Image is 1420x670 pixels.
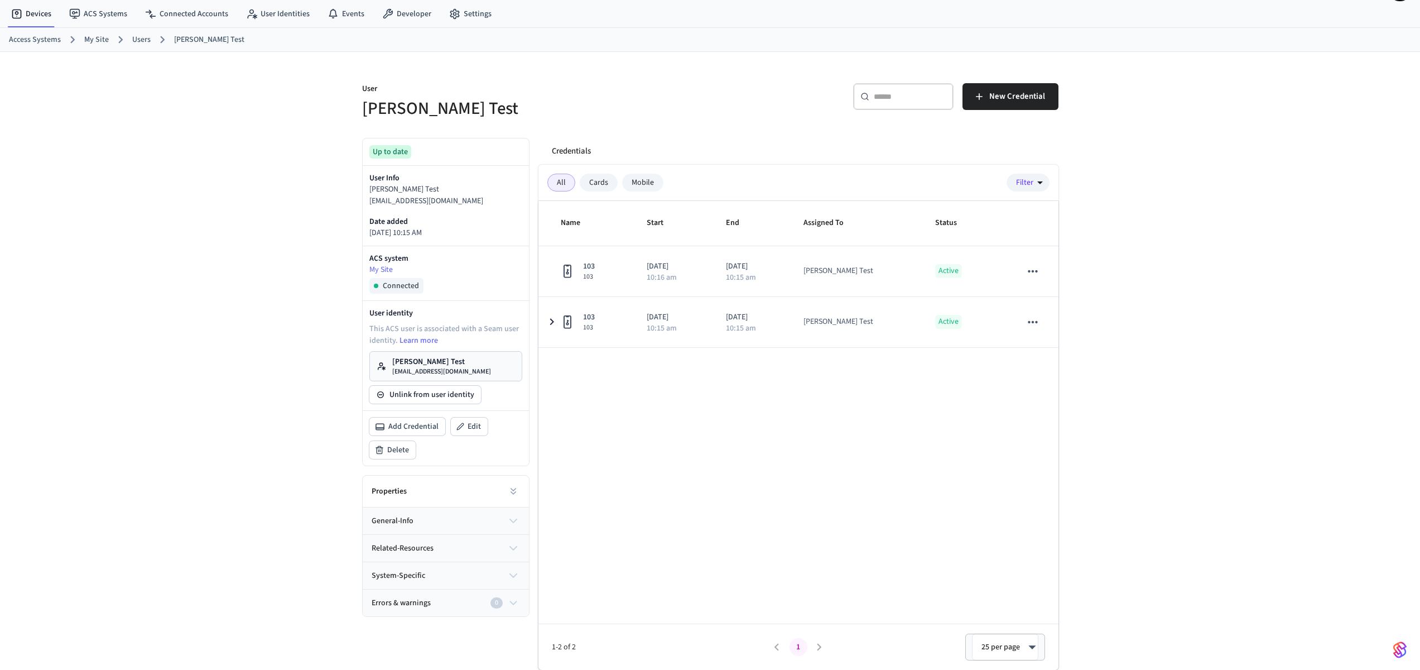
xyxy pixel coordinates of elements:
[369,418,445,435] button: Add Credential
[132,34,151,46] a: Users
[547,174,575,192] div: All
[372,486,407,497] h2: Properties
[583,312,595,323] span: 103
[369,386,481,404] button: Unlink from user identity
[468,421,481,432] span: Edit
[363,508,529,534] button: general-info
[726,214,754,232] span: End
[392,356,491,367] p: [PERSON_NAME] Test
[962,83,1058,110] button: New Credential
[362,83,704,97] p: User
[369,441,416,459] button: Delete
[363,535,529,562] button: related-resources
[387,444,409,456] span: Delete
[369,308,522,319] p: User identity
[935,264,962,278] p: Active
[392,367,491,376] p: [EMAIL_ADDRESS][DOMAIN_NAME]
[622,174,663,192] div: Mobile
[372,597,431,609] span: Errors & warnings
[790,638,807,656] button: page 1
[440,4,500,24] a: Settings
[583,323,595,332] span: 103
[319,4,373,24] a: Events
[372,570,425,582] span: system-specific
[174,34,244,46] a: [PERSON_NAME] Test
[451,418,488,435] button: Edit
[362,97,704,120] h5: [PERSON_NAME] Test
[803,214,858,232] span: Assigned To
[583,272,595,281] span: 103
[1007,174,1050,192] button: Filter
[363,590,529,616] button: Errors & warnings0
[383,280,419,291] span: Connected
[9,34,61,46] a: Access Systems
[399,335,438,346] a: Learn more
[803,265,873,277] div: [PERSON_NAME] Test
[369,351,522,381] a: [PERSON_NAME] Test[EMAIL_ADDRESS][DOMAIN_NAME]
[60,4,136,24] a: ACS Systems
[363,562,529,589] button: system-specific
[647,324,677,332] p: 10:15 am
[543,138,600,165] button: Credentials
[369,227,522,239] p: [DATE] 10:15 AM
[2,4,60,24] a: Devices
[369,184,522,195] p: [PERSON_NAME] Test
[1393,641,1407,659] img: SeamLogoGradient.69752ec5.svg
[372,515,413,527] span: general-info
[237,4,319,24] a: User Identities
[972,634,1038,661] div: 25 per page
[561,214,595,232] span: Name
[767,638,830,656] nav: pagination navigation
[136,4,237,24] a: Connected Accounts
[647,274,677,281] p: 10:16 am
[726,261,777,272] p: [DATE]
[369,323,522,347] p: This ACS user is associated with a Seam user identity.
[369,195,522,207] p: [EMAIL_ADDRESS][DOMAIN_NAME]
[372,543,434,554] span: related-resources
[647,214,678,232] span: Start
[580,174,618,192] div: Cards
[935,315,962,329] p: Active
[989,89,1045,104] span: New Credential
[726,312,777,323] p: [DATE]
[369,264,522,276] a: My Site
[935,214,971,232] span: Status
[388,421,439,432] span: Add Credential
[803,316,873,328] div: [PERSON_NAME] Test
[369,216,522,227] p: Date added
[490,597,503,609] div: 0
[84,34,109,46] a: My Site
[538,201,1058,348] table: sticky table
[369,253,522,264] p: ACS system
[373,4,440,24] a: Developer
[726,324,756,332] p: 10:15 am
[647,312,699,323] p: [DATE]
[552,642,767,653] span: 1-2 of 2
[726,274,756,281] p: 10:15 am
[369,173,522,184] p: User Info
[647,261,699,272] p: [DATE]
[369,145,411,159] div: Up to date
[583,261,595,272] span: 103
